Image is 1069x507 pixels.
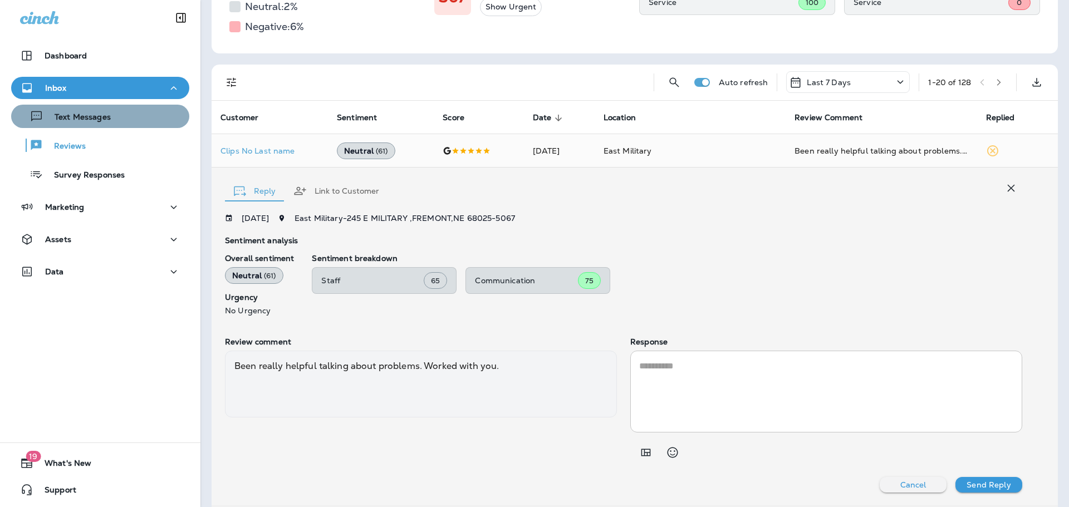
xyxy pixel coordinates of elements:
p: Dashboard [45,51,87,60]
p: Sentiment breakdown [312,254,1022,263]
span: Replied [986,113,1015,122]
p: Text Messages [43,112,111,123]
button: Marketing [11,196,189,218]
p: Auto refresh [719,78,768,87]
span: Score [443,113,464,122]
button: Add in a premade template [635,441,657,464]
span: What's New [33,459,91,472]
button: Text Messages [11,105,189,128]
button: Link to Customer [285,171,388,211]
span: Review Comment [795,113,862,122]
span: Score [443,113,479,123]
span: East Military - 245 E MILITARY , FREMONT , NE 68025-5067 [295,213,515,223]
span: 75 [585,276,594,286]
span: Support [33,485,76,499]
span: Location [604,113,636,122]
button: Dashboard [11,45,189,67]
div: Been really helpful talking about problems. Worked with you. [225,351,617,417]
div: Been really helpful talking about problems. Worked with you. [795,145,968,156]
p: No Urgency [225,306,294,315]
button: Inbox [11,77,189,99]
span: 65 [431,276,440,286]
div: Neutral [225,267,283,284]
button: Filters [220,71,243,93]
button: 19What's New [11,452,189,474]
span: Replied [986,113,1029,123]
button: Reply [225,171,285,211]
p: Survey Responses [43,170,125,181]
span: Customer [220,113,258,122]
div: 1 - 20 of 128 [928,78,971,87]
button: Cancel [880,477,947,493]
p: Review comment [225,337,617,346]
p: Inbox [45,83,66,92]
p: Assets [45,235,71,244]
p: Reviews [43,141,86,152]
p: Overall sentiment [225,254,294,263]
div: Neutral [337,142,395,159]
p: Data [45,267,64,276]
button: Assets [11,228,189,250]
p: Urgency [225,293,294,302]
button: Search Reviews [663,71,685,93]
button: Collapse Sidebar [165,7,197,29]
p: Marketing [45,203,84,211]
td: [DATE] [524,134,595,168]
button: Data [11,260,189,283]
span: Sentiment [337,113,391,123]
span: Location [604,113,650,123]
p: Clips No Last name [220,146,319,155]
span: Date [533,113,552,122]
span: Date [533,113,566,123]
span: Review Comment [795,113,877,123]
button: Support [11,479,189,501]
div: Click to view Customer Drawer [220,146,319,155]
p: Cancel [900,480,926,489]
button: Select an emoji [661,441,684,464]
button: Send Reply [955,477,1022,493]
span: East Military [604,146,652,156]
p: Sentiment analysis [225,236,1022,245]
p: Send Reply [967,480,1011,489]
span: 19 [26,451,41,462]
button: Reviews [11,134,189,157]
span: Sentiment [337,113,377,122]
span: ( 61 ) [264,271,276,280]
p: Staff [321,276,424,285]
button: Export as CSV [1026,71,1048,93]
button: Survey Responses [11,163,189,186]
p: [DATE] [242,214,269,223]
span: ( 61 ) [376,146,388,156]
p: Response [630,337,1022,346]
p: Last 7 Days [807,78,851,87]
h5: Negative: 6 % [245,18,304,36]
span: Customer [220,113,273,123]
p: Communication [475,276,578,285]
